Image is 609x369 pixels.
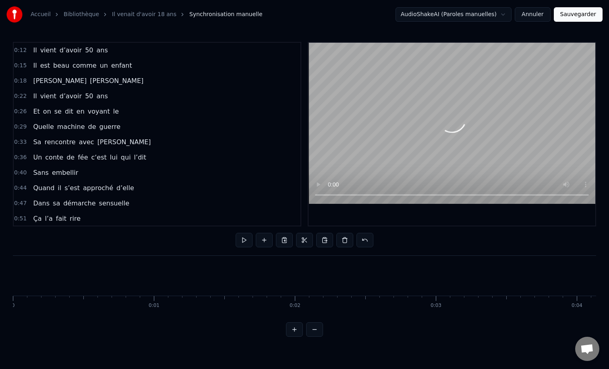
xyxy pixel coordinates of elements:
span: approché [82,183,114,193]
span: vient [39,91,57,101]
span: Il [32,91,37,101]
span: 0:47 [14,199,27,207]
a: Ouvrir le chat [575,337,599,361]
span: Sa [32,137,42,147]
span: 50 [84,91,94,101]
span: Et [32,107,40,116]
span: 0:29 [14,123,27,131]
span: Quand [32,183,55,193]
span: 0:26 [14,108,27,116]
span: Ça [32,214,42,223]
span: rencontre [43,137,76,147]
div: 0 [12,303,15,309]
span: comme [72,61,97,70]
span: machine [56,122,86,131]
span: lui [109,153,118,162]
span: [PERSON_NAME] [89,76,144,85]
span: d’elle [116,183,135,193]
span: sa [52,199,61,208]
span: 50 [84,46,94,55]
span: on [42,107,52,116]
span: [PERSON_NAME] [32,76,87,85]
span: ans [95,46,108,55]
span: 0:36 [14,153,27,162]
span: guerre [99,122,122,131]
img: youka [6,6,23,23]
span: Synchronisation manuelle [189,10,263,19]
span: [PERSON_NAME] [97,137,152,147]
span: d’avoir [59,46,83,55]
span: Il [32,61,37,70]
span: c‘est [90,153,107,162]
span: de [87,122,97,131]
span: embellir [51,168,79,177]
span: avec [78,137,95,147]
span: vient [39,46,57,55]
span: Dans [32,199,50,208]
span: dit [64,107,74,116]
span: 0:18 [14,77,27,85]
span: 0:33 [14,138,27,146]
span: l’dit [133,153,147,162]
span: sensuelle [98,199,130,208]
span: rire [69,214,81,223]
span: ans [95,91,108,101]
span: Quelle [32,122,54,131]
span: beau [52,61,70,70]
div: 0:04 [572,303,582,309]
div: 0:03 [431,303,441,309]
span: Il [32,46,37,55]
a: Il venait d'avoir 18 ans [112,10,176,19]
a: Accueil [31,10,51,19]
span: fée [77,153,89,162]
span: 0:40 [14,169,27,177]
span: conte [44,153,64,162]
span: 0:15 [14,62,27,70]
span: enfant [110,61,133,70]
span: 0:51 [14,215,27,223]
span: voyant [87,107,111,116]
div: 0:01 [149,303,159,309]
span: il [57,183,62,193]
div: 0:02 [290,303,300,309]
span: se [54,107,62,116]
span: Sans [32,168,49,177]
nav: breadcrumb [31,10,263,19]
span: le [112,107,120,116]
span: 0:12 [14,46,27,54]
span: 0:22 [14,92,27,100]
button: Sauvegarder [554,7,603,22]
span: est [39,61,51,70]
span: Un [32,153,43,162]
span: s’est [64,183,81,193]
span: l’a [44,214,53,223]
span: fait [55,214,67,223]
span: un [99,61,109,70]
a: Bibliothèque [64,10,99,19]
button: Annuler [515,7,550,22]
span: de [66,153,75,162]
span: d’avoir [59,91,83,101]
span: démarche [62,199,96,208]
span: en [76,107,85,116]
span: 0:44 [14,184,27,192]
span: qui [120,153,132,162]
